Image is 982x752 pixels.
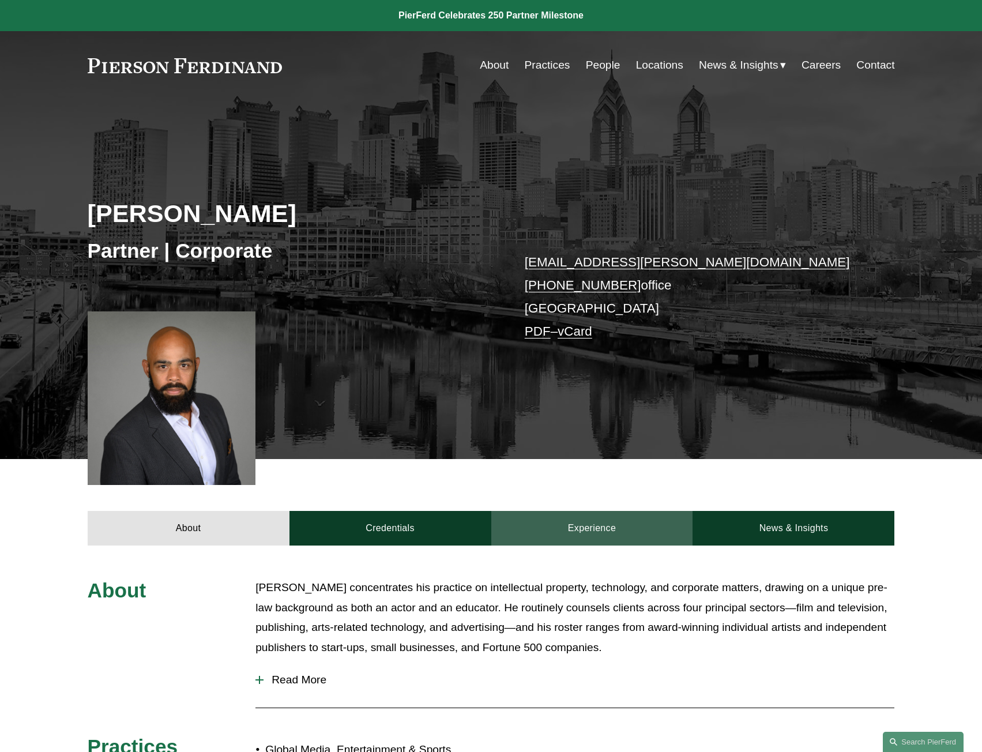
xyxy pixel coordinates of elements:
[289,511,491,546] a: Credentials
[693,511,894,546] a: News & Insights
[88,579,146,601] span: About
[255,578,894,657] p: [PERSON_NAME] concentrates his practice on intellectual property, technology, and corporate matte...
[636,54,683,76] a: Locations
[264,674,894,686] span: Read More
[558,324,592,339] a: vCard
[525,251,861,344] p: office [GEOGRAPHIC_DATA] –
[525,255,850,269] a: [EMAIL_ADDRESS][PERSON_NAME][DOMAIN_NAME]
[525,54,570,76] a: Practices
[88,238,491,264] h3: Partner | Corporate
[255,665,894,695] button: Read More
[88,511,289,546] a: About
[802,54,841,76] a: Careers
[883,732,964,752] a: Search this site
[699,54,786,76] a: folder dropdown
[480,54,509,76] a: About
[856,54,894,76] a: Contact
[525,278,641,292] a: [PHONE_NUMBER]
[525,324,551,339] a: PDF
[699,55,778,76] span: News & Insights
[586,54,620,76] a: People
[491,511,693,546] a: Experience
[88,198,491,228] h2: [PERSON_NAME]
